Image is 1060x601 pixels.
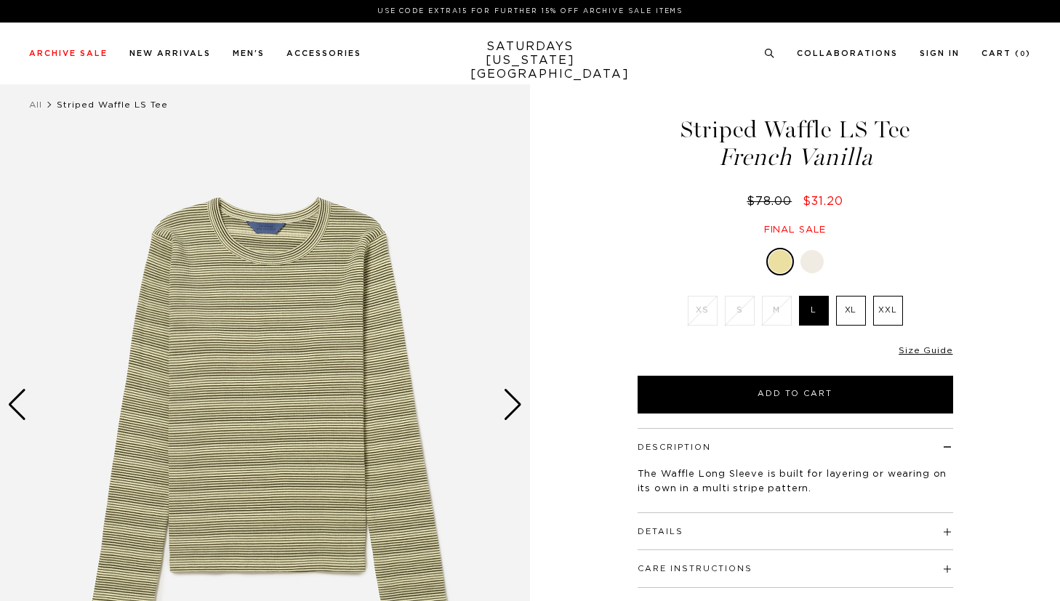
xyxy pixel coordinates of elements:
a: Archive Sale [29,49,108,57]
a: All [29,100,42,109]
span: Striped Waffle LS Tee [57,100,168,109]
span: French Vanilla [635,145,955,169]
a: Sign In [920,49,960,57]
p: Use Code EXTRA15 for Further 15% Off Archive Sale Items [35,6,1025,17]
a: Accessories [286,49,361,57]
button: Details [638,528,683,536]
div: Final sale [635,224,955,236]
small: 0 [1020,51,1026,57]
a: SATURDAYS[US_STATE][GEOGRAPHIC_DATA] [470,40,590,81]
p: The Waffle Long Sleeve is built for layering or wearing on its own in a multi stripe pattern. [638,467,953,496]
a: New Arrivals [129,49,211,57]
a: Cart (0) [981,49,1031,57]
div: Next slide [503,389,523,421]
a: Men's [233,49,265,57]
button: Add to Cart [638,376,953,414]
label: XL [836,296,866,326]
a: Size Guide [899,346,952,355]
span: $31.20 [803,195,843,207]
label: XXL [873,296,903,326]
del: $78.00 [747,195,798,207]
h1: Striped Waffle LS Tee [635,118,955,169]
div: Previous slide [7,389,27,421]
button: Description [638,443,711,451]
label: L [799,296,829,326]
a: Collaborations [797,49,898,57]
button: Care Instructions [638,565,752,573]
